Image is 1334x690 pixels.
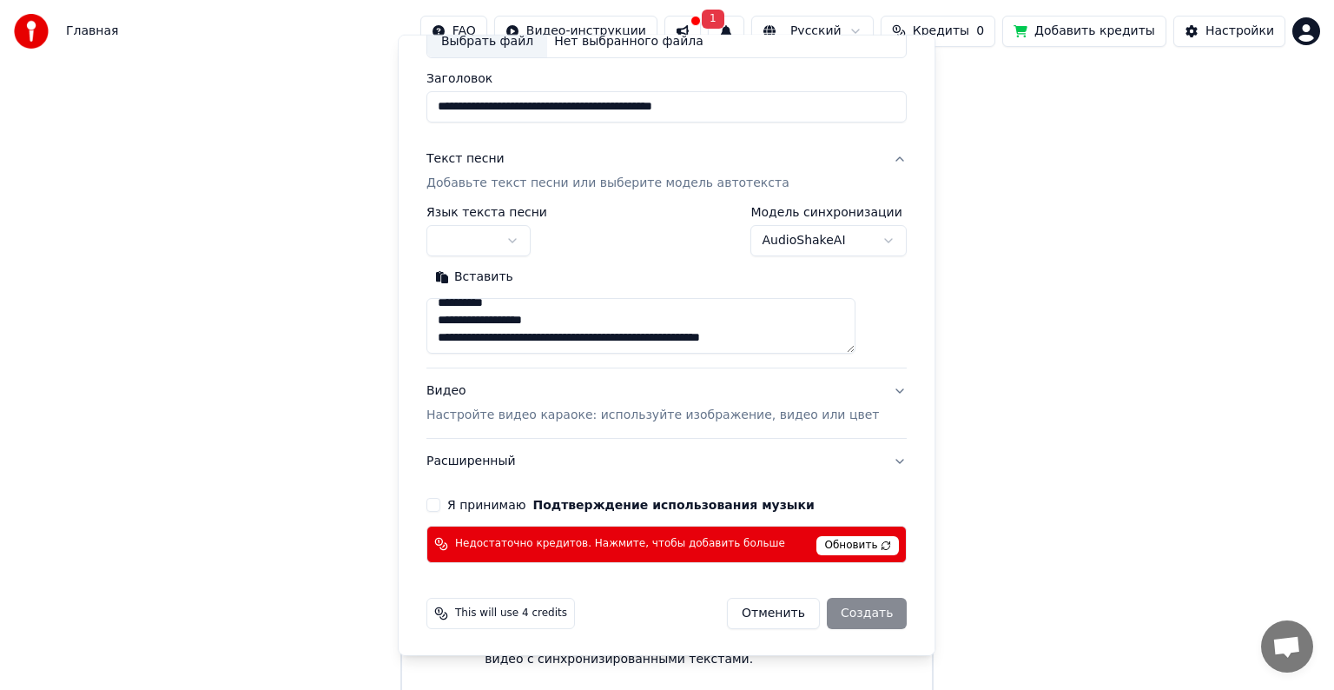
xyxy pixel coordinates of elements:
span: This will use 4 credits [455,607,567,620]
button: Я принимаю [533,499,815,511]
label: Заголовок [426,72,907,84]
p: Добавьте текст песни или выберите модель автотекста [426,175,789,192]
button: Текст песниДобавьте текст песни или выберите модель автотекста [426,136,907,206]
div: Текст песниДобавьте текст песни или выберите модель автотекста [426,206,907,368]
div: Видео [426,382,879,424]
button: Отменить [727,598,820,629]
div: Текст песни [426,150,505,168]
div: Выбрать файл [427,26,547,57]
label: Я принимаю [447,499,815,511]
div: Нет выбранного файла [547,33,710,50]
label: Модель синхронизации [751,206,908,218]
p: Настройте видео караоке: используйте изображение, видео или цвет [426,407,879,424]
span: Недостаточно кредитов. Нажмите, чтобы добавить больше [455,537,785,551]
button: Вставить [426,263,522,291]
span: Обновить [817,536,900,555]
label: Язык текста песни [426,206,547,218]
button: Расширенный [426,439,907,484]
button: ВидеоНастройте видео караоке: используйте изображение, видео или цвет [426,368,907,438]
